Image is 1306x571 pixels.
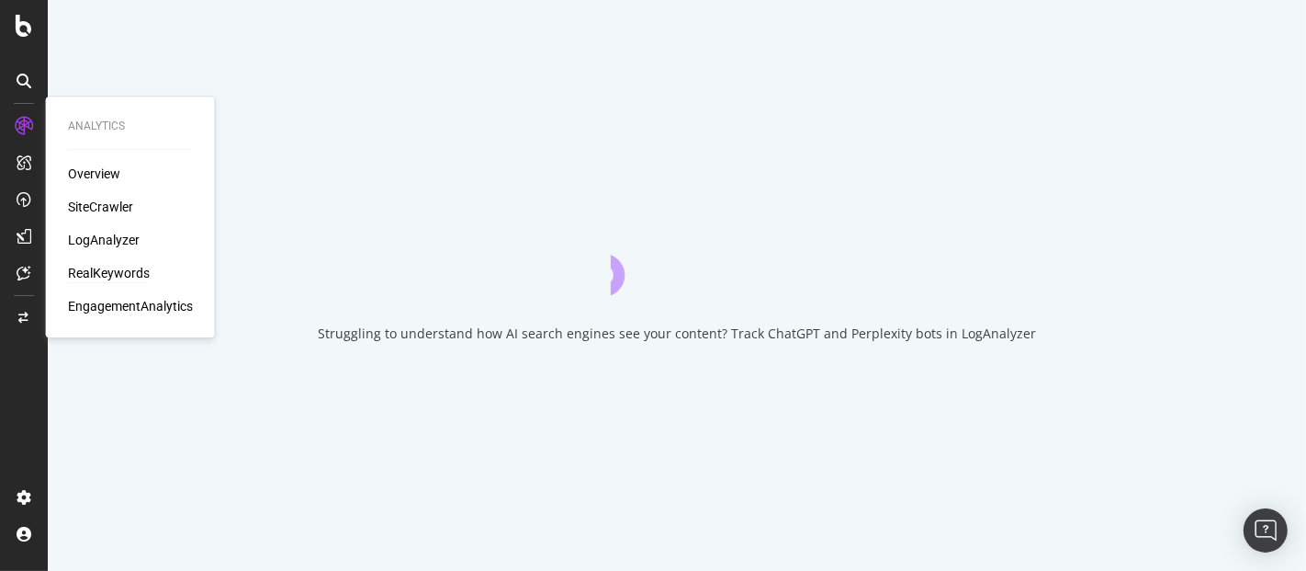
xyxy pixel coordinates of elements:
a: RealKeywords [68,264,150,282]
a: LogAnalyzer [68,231,140,249]
a: EngagementAnalytics [68,297,193,315]
a: Overview [68,165,120,183]
div: animation [611,229,743,295]
a: SiteCrawler [68,198,133,216]
div: Struggling to understand how AI search engines see your content? Track ChatGPT and Perplexity bot... [318,325,1036,343]
div: Open Intercom Messenger [1244,508,1288,553]
div: Analytics [68,119,193,134]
